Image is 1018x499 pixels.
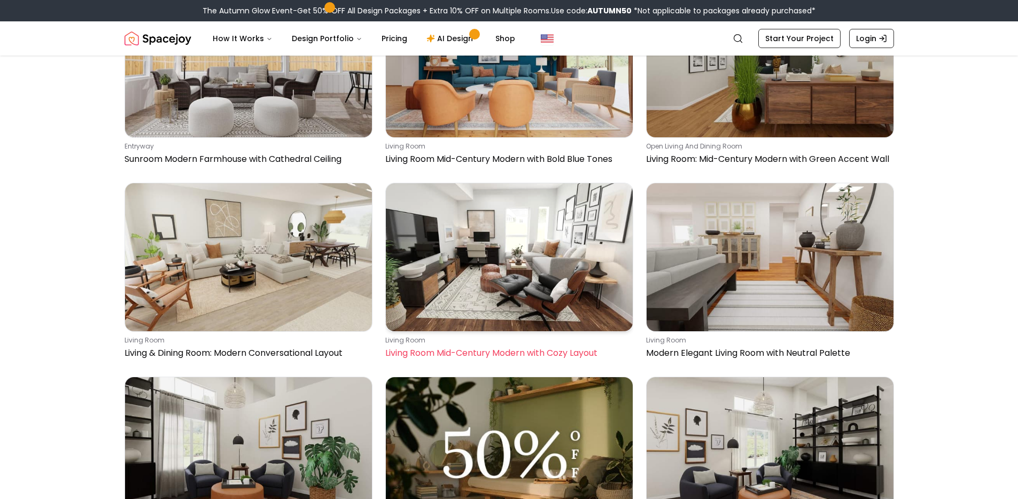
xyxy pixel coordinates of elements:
[283,28,371,49] button: Design Portfolio
[125,183,372,331] img: Living & Dining Room: Modern Conversational Layout
[385,153,629,166] p: Living Room Mid-Century Modern with Bold Blue Tones
[487,28,524,49] a: Shop
[646,153,890,166] p: Living Room: Mid-Century Modern with Green Accent Wall
[125,21,894,56] nav: Global
[646,347,890,360] p: Modern Elegant Living Room with Neutral Palette
[385,142,629,151] p: living room
[385,183,633,364] a: Living Room Mid-Century Modern with Cozy Layoutliving roomLiving Room Mid-Century Modern with Coz...
[646,336,890,345] p: living room
[203,5,815,16] div: The Autumn Glow Event-Get 50% OFF All Design Packages + Extra 10% OFF on Multiple Rooms.
[632,5,815,16] span: *Not applicable to packages already purchased*
[125,28,191,49] a: Spacejoy
[386,183,633,331] img: Living Room Mid-Century Modern with Cozy Layout
[125,183,372,364] a: Living & Dining Room: Modern Conversational Layoutliving roomLiving & Dining Room: Modern Convers...
[646,142,890,151] p: open living and dining room
[418,28,485,49] a: AI Design
[849,29,894,48] a: Login
[551,5,632,16] span: Use code:
[204,28,524,49] nav: Main
[758,29,841,48] a: Start Your Project
[385,336,629,345] p: living room
[541,32,554,45] img: United States
[385,347,629,360] p: Living Room Mid-Century Modern with Cozy Layout
[646,183,894,364] a: Modern Elegant Living Room with Neutral Paletteliving roomModern Elegant Living Room with Neutral...
[587,5,632,16] b: AUTUMN50
[125,347,368,360] p: Living & Dining Room: Modern Conversational Layout
[125,28,191,49] img: Spacejoy Logo
[204,28,281,49] button: How It Works
[647,183,893,331] img: Modern Elegant Living Room with Neutral Palette
[373,28,416,49] a: Pricing
[125,142,368,151] p: entryway
[125,336,368,345] p: living room
[125,153,368,166] p: Sunroom Modern Farmhouse with Cathedral Ceiling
